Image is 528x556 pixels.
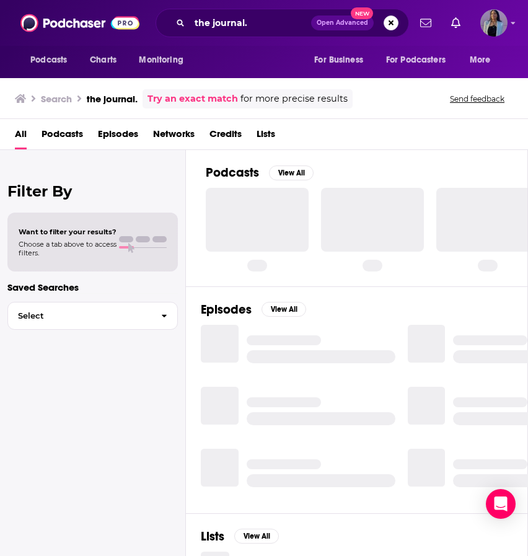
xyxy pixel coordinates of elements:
[351,7,373,19] span: New
[317,20,368,26] span: Open Advanced
[139,51,183,69] span: Monitoring
[206,165,259,180] h2: Podcasts
[446,12,465,33] a: Show notifications dropdown
[15,124,27,149] a: All
[201,302,252,317] h2: Episodes
[190,13,311,33] input: Search podcasts, credits, & more...
[82,48,124,72] a: Charts
[446,94,508,104] button: Send feedback
[240,92,348,106] span: for more precise results
[306,48,379,72] button: open menu
[147,92,238,106] a: Try an exact match
[257,124,275,149] a: Lists
[19,240,117,257] span: Choose a tab above to access filters.
[201,302,306,317] a: EpisodesView All
[311,15,374,30] button: Open AdvancedNew
[480,9,508,37] span: Logged in as maria.pina
[7,182,178,200] h2: Filter By
[415,12,436,33] a: Show notifications dropdown
[201,529,279,544] a: ListsView All
[153,124,195,149] a: Networks
[486,489,516,519] div: Open Intercom Messenger
[480,9,508,37] img: User Profile
[269,165,314,180] button: View All
[470,51,491,69] span: More
[22,48,83,72] button: open menu
[156,9,409,37] div: Search podcasts, credits, & more...
[7,281,178,293] p: Saved Searches
[20,11,139,35] img: Podchaser - Follow, Share and Rate Podcasts
[209,124,242,149] a: Credits
[201,529,224,544] h2: Lists
[480,9,508,37] button: Show profile menu
[41,93,72,105] h3: Search
[461,48,506,72] button: open menu
[30,51,67,69] span: Podcasts
[262,302,306,317] button: View All
[386,51,446,69] span: For Podcasters
[19,227,117,236] span: Want to filter your results?
[314,51,363,69] span: For Business
[90,51,117,69] span: Charts
[7,302,178,330] button: Select
[130,48,199,72] button: open menu
[234,529,279,544] button: View All
[378,48,464,72] button: open menu
[98,124,138,149] a: Episodes
[8,312,151,320] span: Select
[42,124,83,149] a: Podcasts
[206,165,314,180] a: PodcastsView All
[87,93,138,105] h3: the journal.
